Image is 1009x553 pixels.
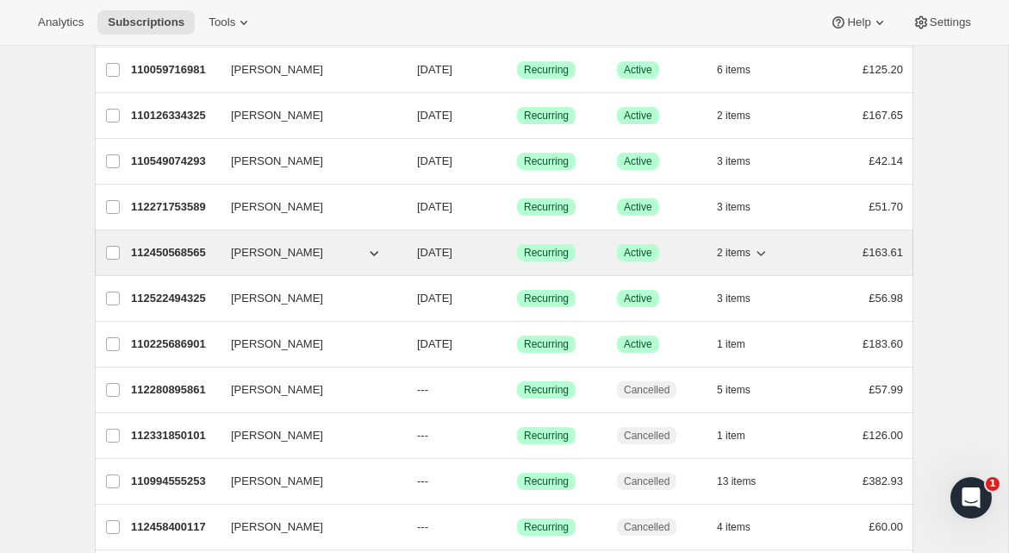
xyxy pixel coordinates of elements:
[717,200,751,214] span: 3 items
[417,200,452,213] span: [DATE]
[131,381,217,399] p: 112280895861
[624,383,670,397] span: Cancelled
[717,337,745,351] span: 1 item
[717,104,769,128] button: 2 items
[131,286,903,311] div: 112522494325[PERSON_NAME][DATE]SuccessRecurringSuccessActive3 items£56.98
[819,10,898,35] button: Help
[524,337,569,351] span: Recurring
[221,513,393,541] button: [PERSON_NAME]
[624,429,670,443] span: Cancelled
[221,102,393,129] button: [PERSON_NAME]
[221,148,393,175] button: [PERSON_NAME]
[198,10,263,35] button: Tools
[524,520,569,534] span: Recurring
[97,10,195,35] button: Subscriptions
[869,383,903,396] span: £57.99
[869,154,903,167] span: £42.14
[221,468,393,495] button: [PERSON_NAME]
[131,332,903,356] div: 110225686901[PERSON_NAME][DATE]SuccessRecurringSuccessActive1 item£183.60
[524,63,569,77] span: Recurring
[717,246,751,260] span: 2 items
[717,154,751,168] span: 3 items
[524,200,569,214] span: Recurring
[986,477,1000,491] span: 1
[624,474,670,488] span: Cancelled
[930,16,971,29] span: Settings
[231,336,323,353] span: [PERSON_NAME]
[131,473,217,490] p: 110994555253
[221,285,393,312] button: [PERSON_NAME]
[221,330,393,358] button: [PERSON_NAME]
[717,109,751,123] span: 2 items
[624,154,652,168] span: Active
[28,10,94,35] button: Analytics
[717,58,769,82] button: 6 items
[417,154,452,167] span: [DATE]
[209,16,235,29] span: Tools
[717,515,769,539] button: 4 items
[717,469,775,493] button: 13 items
[417,429,428,442] span: ---
[38,16,84,29] span: Analytics
[902,10,981,35] button: Settings
[221,239,393,267] button: [PERSON_NAME]
[221,376,393,404] button: [PERSON_NAME]
[231,290,323,307] span: [PERSON_NAME]
[624,63,652,77] span: Active
[131,244,217,261] p: 112450568565
[131,61,217,79] p: 110059716981
[717,332,764,356] button: 1 item
[524,383,569,397] span: Recurring
[717,63,751,77] span: 6 items
[131,378,903,402] div: 112280895861[PERSON_NAME]---SuccessRecurringCancelled5 items£57.99
[717,292,751,305] span: 3 items
[131,241,903,265] div: 112450568565[PERSON_NAME][DATE]SuccessRecurringSuccessActive2 items£163.61
[417,474,428,487] span: ---
[417,292,452,305] span: [DATE]
[869,292,903,305] span: £56.98
[717,383,751,397] span: 5 items
[717,520,751,534] span: 4 items
[231,61,323,79] span: [PERSON_NAME]
[863,474,903,487] span: £382.93
[863,246,903,259] span: £163.61
[131,104,903,128] div: 110126334325[PERSON_NAME][DATE]SuccessRecurringSuccessActive2 items£167.65
[231,473,323,490] span: [PERSON_NAME]
[131,58,903,82] div: 110059716981[PERSON_NAME][DATE]SuccessRecurringSuccessActive6 items£125.20
[131,515,903,539] div: 112458400117[PERSON_NAME]---SuccessRecurringCancelled4 items£60.00
[131,427,217,444] p: 112331850101
[417,246,452,259] span: [DATE]
[131,290,217,307] p: 112522494325
[624,200,652,214] span: Active
[717,195,769,219] button: 3 items
[131,195,903,219] div: 112271753589[PERSON_NAME][DATE]SuccessRecurringSuccessActive3 items£51.70
[231,153,323,170] span: [PERSON_NAME]
[717,149,769,173] button: 3 items
[950,477,992,518] iframe: Intercom live chat
[231,427,323,444] span: [PERSON_NAME]
[417,63,452,76] span: [DATE]
[624,246,652,260] span: Active
[131,424,903,448] div: 112331850101[PERSON_NAME]---SuccessRecurringCancelled1 item£126.00
[524,292,569,305] span: Recurring
[231,381,323,399] span: [PERSON_NAME]
[131,107,217,124] p: 110126334325
[417,337,452,350] span: [DATE]
[221,193,393,221] button: [PERSON_NAME]
[417,109,452,122] span: [DATE]
[624,292,652,305] span: Active
[847,16,870,29] span: Help
[717,378,769,402] button: 5 items
[524,474,569,488] span: Recurring
[624,109,652,123] span: Active
[131,469,903,493] div: 110994555253[PERSON_NAME]---SuccessRecurringCancelled13 items£382.93
[863,63,903,76] span: £125.20
[863,429,903,442] span: £126.00
[717,474,756,488] span: 13 items
[231,244,323,261] span: [PERSON_NAME]
[221,422,393,449] button: [PERSON_NAME]
[524,109,569,123] span: Recurring
[221,56,393,84] button: [PERSON_NAME]
[524,429,569,443] span: Recurring
[869,520,903,533] span: £60.00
